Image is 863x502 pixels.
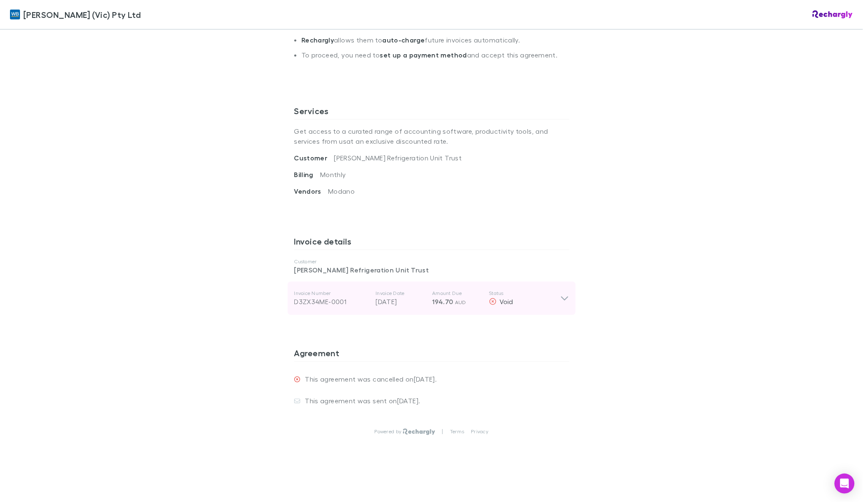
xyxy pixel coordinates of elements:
[294,236,569,250] h3: Invoice details
[294,187,328,195] span: Vendors
[471,429,488,435] a: Privacy
[300,375,437,384] p: This agreement was cancelled on [DATE] .
[375,429,403,435] p: Powered by
[288,282,576,315] div: Invoice NumberD3ZX34ME-0001Invoice Date[DATE]Amount Due194.70 AUDStatusVoid
[455,299,466,305] span: AUD
[294,297,369,307] div: D3ZX34ME-0001
[301,51,569,66] li: To proceed, you need to and accept this agreement.
[450,429,464,435] a: Terms
[301,36,569,51] li: allows them to future invoices automatically.
[23,8,141,21] span: [PERSON_NAME] (Vic) Pty Ltd
[294,265,569,275] p: [PERSON_NAME] Refrigeration Unit Trust
[301,36,334,44] strong: Rechargly
[294,154,334,162] span: Customer
[294,120,569,153] p: Get access to a curated range of accounting software, productivity tools, and services from us at...
[376,290,426,297] p: Invoice Date
[328,187,355,195] span: Modano
[383,36,425,44] strong: auto-charge
[294,106,569,119] h3: Services
[442,429,443,435] p: |
[320,170,346,178] span: Monthly
[500,297,513,305] span: Void
[300,397,420,405] p: This agreement was sent on [DATE] .
[294,290,369,297] p: Invoice Number
[10,10,20,20] img: William Buck (Vic) Pty Ltd's Logo
[294,170,321,179] span: Billing
[813,10,853,19] img: Rechargly Logo
[376,297,426,307] p: [DATE]
[433,290,482,297] p: Amount Due
[294,348,569,362] h3: Agreement
[403,429,435,435] img: Rechargly Logo
[294,258,569,265] p: Customer
[334,154,462,162] span: [PERSON_NAME] Refrigeration Unit Trust
[433,297,453,306] span: 194.70
[489,290,560,297] p: Status
[380,51,467,59] strong: set up a payment method
[835,474,855,494] div: Open Intercom Messenger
